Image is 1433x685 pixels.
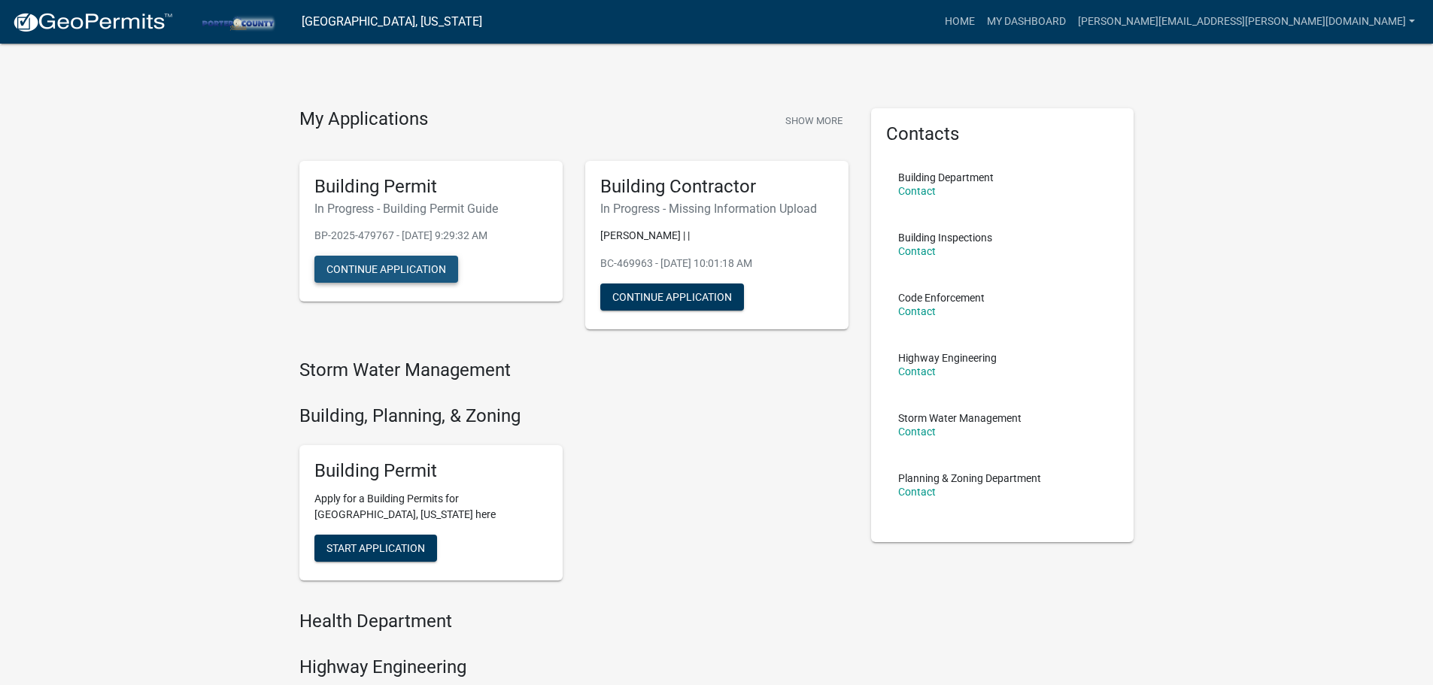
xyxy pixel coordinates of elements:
[898,245,936,257] a: Contact
[1072,8,1421,36] a: [PERSON_NAME][EMAIL_ADDRESS][PERSON_NAME][DOMAIN_NAME]
[299,611,849,632] h4: Health Department
[886,123,1119,145] h5: Contacts
[898,426,936,438] a: Contact
[600,202,833,216] h6: In Progress - Missing Information Upload
[939,8,981,36] a: Home
[299,108,428,131] h4: My Applications
[898,172,994,183] p: Building Department
[600,283,744,311] button: Continue Application
[898,413,1022,423] p: Storm Water Management
[314,256,458,283] button: Continue Application
[314,460,548,482] h5: Building Permit
[779,108,849,133] button: Show More
[898,185,936,197] a: Contact
[898,292,985,303] p: Code Enforcement
[314,176,548,198] h5: Building Permit
[898,365,936,377] a: Contact
[898,305,936,317] a: Contact
[600,176,833,198] h5: Building Contractor
[314,535,437,562] button: Start Application
[326,541,425,553] span: Start Application
[898,486,936,498] a: Contact
[898,473,1041,483] p: Planning & Zoning Department
[898,232,992,243] p: Building Inspections
[898,353,997,363] p: Highway Engineering
[299,359,849,381] h4: Storm Water Management
[299,405,849,427] h4: Building, Planning, & Zoning
[981,8,1072,36] a: My Dashboard
[600,256,833,271] p: BC-469963 - [DATE] 10:01:18 AM
[600,228,833,244] p: [PERSON_NAME] | |
[314,228,548,244] p: BP-2025-479767 - [DATE] 9:29:32 AM
[302,9,482,35] a: [GEOGRAPHIC_DATA], [US_STATE]
[314,202,548,216] h6: In Progress - Building Permit Guide
[299,656,849,678] h4: Highway Engineering
[185,11,290,32] img: Porter County, Indiana
[314,491,548,523] p: Apply for a Building Permits for [GEOGRAPHIC_DATA], [US_STATE] here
